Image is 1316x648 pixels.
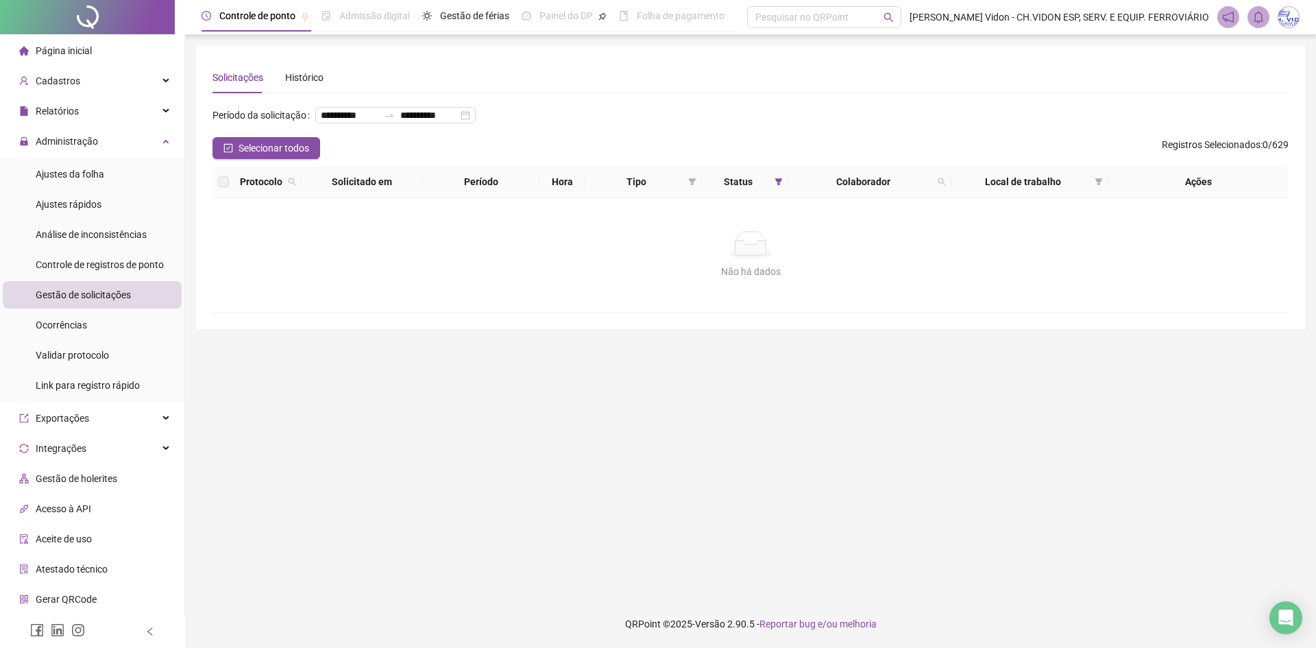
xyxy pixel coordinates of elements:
span: check-square [223,143,233,153]
span: Link para registro rápido [36,380,140,391]
span: book [619,11,629,21]
span: filter [1092,171,1106,192]
span: Tipo [590,174,682,189]
span: filter [1095,178,1103,186]
div: Ações [1114,174,1283,189]
span: Selecionar todos [239,141,309,156]
span: search [285,171,299,192]
footer: QRPoint © 2025 - 2.90.5 - [185,600,1316,648]
span: search [938,178,946,186]
span: Gerar QRCode [36,594,97,605]
span: Controle de registros de ponto [36,259,164,270]
span: solution [19,564,29,574]
span: filter [775,178,783,186]
span: Acesso à API [36,503,91,514]
span: dashboard [522,11,531,21]
span: Relatórios [36,106,79,117]
span: Protocolo [240,174,282,189]
span: Administração [36,136,98,147]
span: home [19,46,29,56]
span: Análise de inconsistências [36,229,147,240]
span: search [288,178,296,186]
span: Validar protocolo [36,350,109,361]
span: Integrações [36,443,86,454]
span: Reportar bug e/ou melhoria [759,619,877,629]
button: Selecionar todos [212,137,320,159]
span: Página inicial [36,45,92,56]
span: Gestão de solicitações [36,289,131,300]
span: to [384,110,395,121]
div: Histórico [285,70,324,85]
span: Versão [695,619,725,629]
div: Não há dados [229,264,1272,279]
th: Solicitado em [302,166,422,198]
th: Período [422,166,539,198]
span: Controle de ponto [219,10,295,21]
span: Local de trabalho [957,174,1088,189]
span: audit [19,534,29,544]
div: Solicitações [212,70,263,85]
span: apartment [19,474,29,483]
span: user-add [19,76,29,86]
span: Colaborador [794,174,932,189]
span: Ajustes rápidos [36,199,101,210]
span: Painel do DP [539,10,593,21]
span: bell [1252,11,1265,23]
span: [PERSON_NAME] Vidon - CH.VIDON ESP, SERV. E EQUIP. FERROVIÁRIO [910,10,1209,25]
span: Gestão de férias [440,10,509,21]
span: Ajustes da folha [36,169,104,180]
span: sync [19,444,29,453]
span: file [19,106,29,116]
span: sun [422,11,432,21]
span: facebook [30,623,44,637]
span: Admissão digital [339,10,410,21]
span: Atestado técnico [36,564,108,575]
th: Hora [539,166,585,198]
span: Status [707,174,770,189]
span: Registros Selecionados [1162,139,1260,150]
span: swap-right [384,110,395,121]
span: api [19,504,29,514]
span: clock-circle [202,11,211,21]
span: linkedin [51,623,64,637]
span: lock [19,136,29,146]
span: pushpin [598,12,607,21]
span: Aceite de uso [36,533,92,544]
span: notification [1222,11,1234,23]
span: filter [685,171,699,192]
span: search [884,12,894,23]
span: pushpin [301,12,309,21]
span: Folha de pagamento [637,10,724,21]
span: search [935,171,949,192]
span: export [19,413,29,423]
span: Ocorrências [36,320,87,331]
span: Cadastros [36,75,80,86]
span: qrcode [19,595,29,604]
span: : 0 / 629 [1162,137,1289,159]
div: Open Intercom Messenger [1269,601,1302,634]
img: 30584 [1278,7,1299,27]
span: instagram [71,623,85,637]
span: filter [688,178,696,186]
span: filter [772,171,785,192]
label: Período da solicitação [212,104,315,126]
span: left [145,627,155,636]
span: file-done [321,11,331,21]
span: Gestão de holerites [36,473,117,484]
span: Exportações [36,413,89,424]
